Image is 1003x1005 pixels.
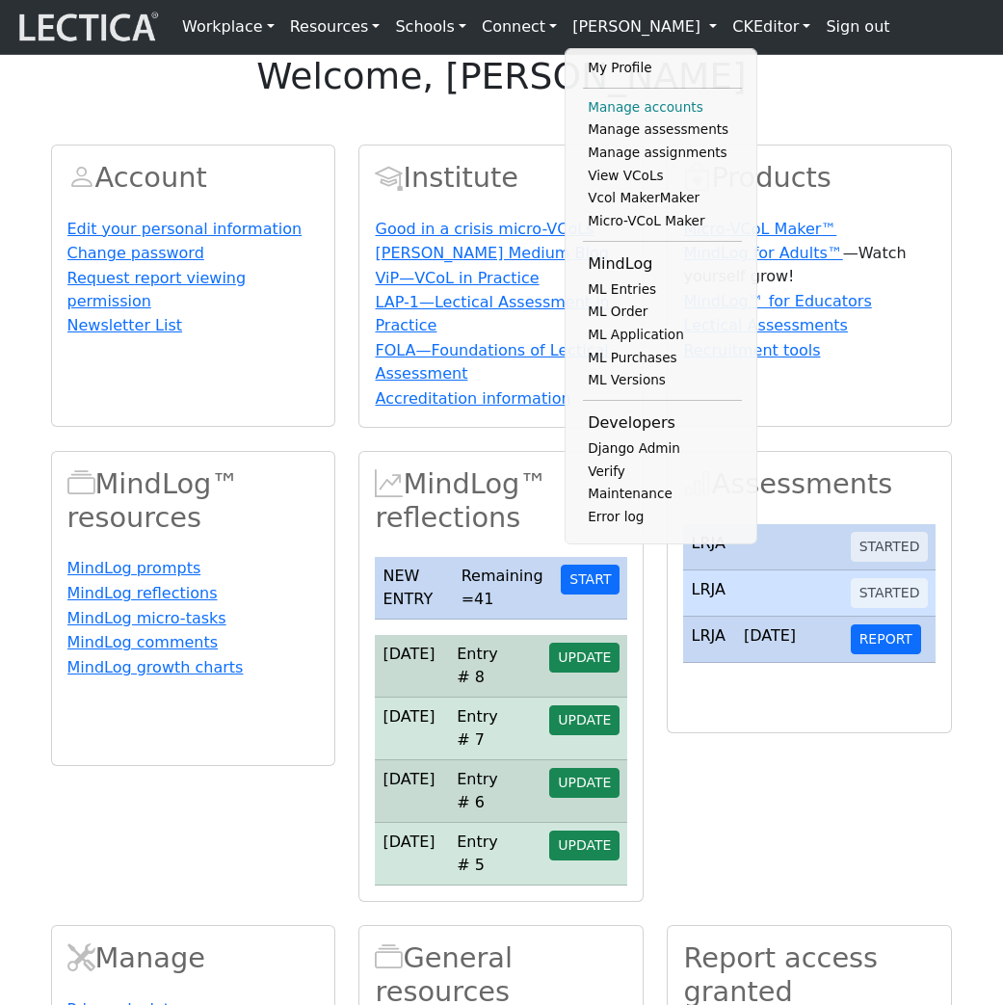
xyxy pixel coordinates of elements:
span: Account [67,161,95,194]
h2: MindLog™ reflections [375,467,627,534]
a: Connect [474,8,565,46]
a: Error log [583,506,742,529]
span: MindLog [375,467,403,500]
ul: [PERSON_NAME] [583,57,742,529]
a: MindLog growth charts [67,658,244,676]
p: —Watch yourself grow! [683,242,936,288]
span: [DATE] [744,626,796,645]
span: MindLog™ resources [67,467,95,500]
img: lecticalive [14,9,159,45]
a: Good in a crisis micro-VCoLs [375,220,594,238]
a: Schools [387,8,474,46]
h2: Account [67,161,320,195]
a: [PERSON_NAME] [565,8,725,46]
li: Developers [583,409,742,437]
a: Change password [67,244,204,262]
a: MindLog for Adults™ [683,244,842,262]
a: Manage accounts [583,96,742,119]
a: Sign out [818,8,897,46]
span: [DATE] [383,645,435,663]
li: MindLog [583,250,742,278]
td: Remaining = [454,557,554,620]
span: 41 [474,590,493,608]
span: [DATE] [383,707,435,726]
a: My Profile [583,57,742,80]
a: Newsletter List [67,316,183,334]
td: Entry # 8 [449,635,508,698]
a: MindLog micro-tasks [67,609,226,627]
a: Lectical Assessments [683,316,847,334]
a: Edit your personal information [67,220,303,238]
a: Manage assignments [583,142,742,165]
span: Resources [375,941,403,974]
span: UPDATE [558,649,611,665]
td: Entry # 6 [449,760,508,823]
a: Workplace [174,8,282,46]
button: UPDATE [549,768,620,798]
a: Resources [282,8,388,46]
td: Entry # 7 [449,698,508,760]
h2: Manage [67,941,320,975]
a: Maintenance [583,483,742,506]
a: MindLog™ for Educators [683,292,871,310]
a: Vcol MakerMaker [583,187,742,210]
h2: Products [683,161,936,195]
a: LAP-1—Lectical Assessment in Practice [375,293,609,334]
span: UPDATE [558,837,611,853]
button: UPDATE [549,643,620,673]
h2: Assessments [683,467,936,501]
a: ViP—VCoL in Practice [375,269,539,287]
td: LRJA [683,524,736,570]
a: Request report viewing permission [67,269,247,310]
h2: Institute [375,161,627,195]
a: FOLA—Foundations of Lectical Assessment [375,341,608,383]
a: CKEditor [725,8,818,46]
a: View VCoLs [583,165,742,188]
a: ML Purchases [583,347,742,370]
td: Entry # 5 [449,823,508,886]
button: REPORT [851,624,921,654]
a: Verify [583,461,742,484]
td: LRJA [683,569,736,616]
td: LRJA [683,616,736,662]
a: Micro-VCoL Maker™ [683,220,836,238]
a: [PERSON_NAME] Medium Blog [375,244,608,262]
a: Django Admin [583,437,742,461]
a: ML Versions [583,369,742,392]
a: MindLog reflections [67,584,218,602]
button: UPDATE [549,705,620,735]
span: [DATE] [383,770,435,788]
h2: MindLog™ resources [67,467,320,534]
a: Manage assessments [583,119,742,142]
span: UPDATE [558,775,611,790]
span: [DATE] [383,833,435,851]
a: Micro-VCoL Maker [583,210,742,233]
a: ML Application [583,324,742,347]
a: ML Order [583,301,742,324]
a: ML Entries [583,278,742,302]
span: Manage [67,941,95,974]
button: START [561,565,620,595]
td: Entry # 4 [449,886,508,948]
span: Account [375,161,403,194]
a: Accreditation information [375,389,570,408]
td: NEW ENTRY [375,557,453,620]
a: MindLog prompts [67,559,201,577]
button: UPDATE [549,831,620,860]
a: MindLog comments [67,633,219,651]
span: UPDATE [558,712,611,727]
